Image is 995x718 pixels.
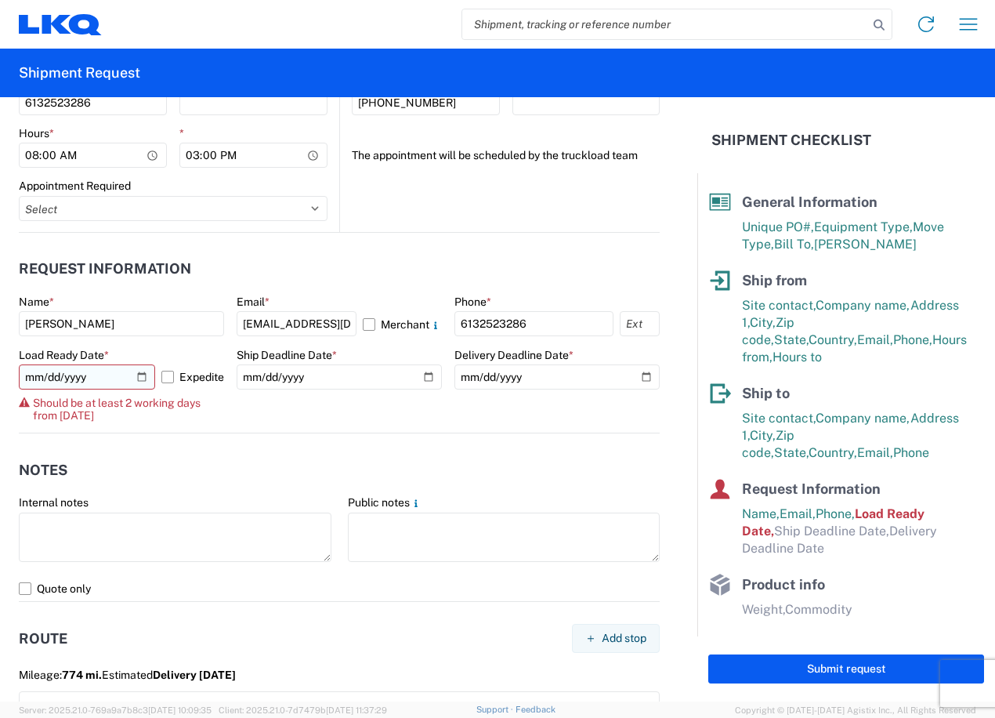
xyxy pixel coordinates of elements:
[19,126,54,140] label: Hours
[602,631,646,646] span: Add stop
[363,311,442,336] label: Merchant
[814,237,917,252] span: [PERSON_NAME]
[774,237,814,252] span: Bill To,
[348,495,422,509] label: Public notes
[742,411,816,426] span: Site contact,
[572,624,660,653] button: Add stop
[711,131,871,150] h2: Shipment Checklist
[462,9,868,39] input: Shipment, tracking or reference number
[219,705,387,715] span: Client: 2025.21.0-7d7479b
[102,669,236,681] span: Estimated
[816,298,910,313] span: Company name,
[816,506,855,521] span: Phone,
[708,655,984,684] button: Submit request
[893,332,932,347] span: Phone,
[352,143,638,168] label: The appointment will be scheduled by the truckload team
[454,348,573,362] label: Delivery Deadline Date
[750,428,776,443] span: City,
[454,295,491,309] label: Phone
[620,311,660,336] input: Ext
[19,63,140,82] h2: Shipment Request
[62,669,102,681] span: 774 mi.
[750,315,776,330] span: City,
[19,631,67,647] h2: Route
[19,576,660,601] label: Quote only
[735,703,976,717] span: Copyright © [DATE]-[DATE] Agistix Inc., All Rights Reserved
[742,602,785,617] span: Weight,
[19,705,212,715] span: Server: 2025.21.0-769a9a7b8c3
[476,705,516,714] a: Support
[19,295,54,309] label: Name
[742,576,825,593] span: Product info
[19,669,102,681] span: Mileage:
[742,194,877,210] span: General Information
[33,397,224,422] span: Should be at least 2 working days from [DATE]
[19,261,191,277] h2: Request Information
[19,462,67,478] h2: Notes
[19,348,109,362] label: Load Ready Date
[857,332,893,347] span: Email,
[893,445,929,460] span: Phone
[774,332,809,347] span: State,
[742,219,814,234] span: Unique PO#,
[742,506,780,521] span: Name,
[742,272,807,288] span: Ship from
[148,705,212,715] span: [DATE] 10:09:35
[774,524,889,538] span: Ship Deadline Date,
[19,179,131,193] label: Appointment Required
[742,385,790,401] span: Ship to
[809,332,857,347] span: Country,
[742,298,816,313] span: Site contact,
[816,411,910,426] span: Company name,
[742,480,881,497] span: Request Information
[785,602,852,617] span: Commodity
[326,705,387,715] span: [DATE] 11:37:29
[19,495,89,509] label: Internal notes
[516,705,555,714] a: Feedback
[153,669,236,681] span: Delivery [DATE]
[237,295,270,309] label: Email
[161,364,224,390] label: Expedite
[814,219,913,234] span: Equipment Type,
[809,445,857,460] span: Country,
[237,348,337,362] label: Ship Deadline Date
[774,445,809,460] span: State,
[857,445,893,460] span: Email,
[772,350,822,364] span: Hours to
[780,506,816,521] span: Email,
